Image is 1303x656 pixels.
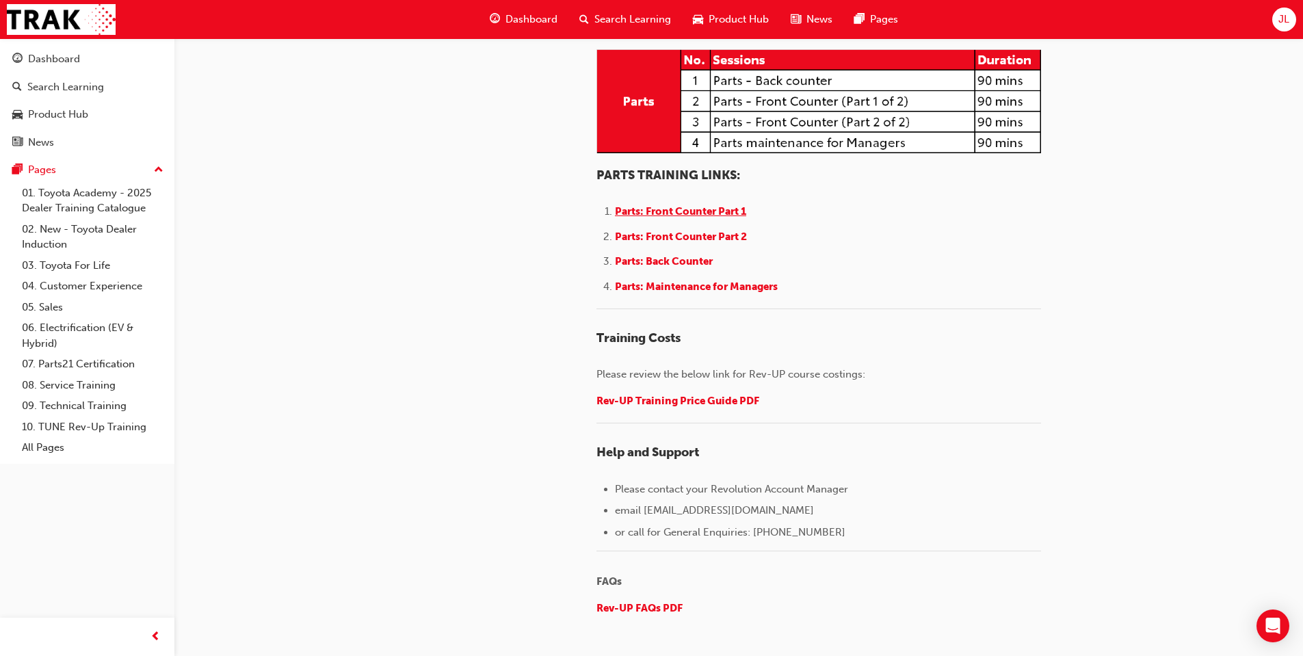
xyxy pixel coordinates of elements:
[16,437,169,458] a: All Pages
[16,219,169,255] a: 02. New - Toyota Dealer Induction
[870,12,898,27] span: Pages
[568,5,682,34] a: search-iconSearch Learning
[12,109,23,121] span: car-icon
[615,255,724,267] a: Parts: Back Counter
[615,205,768,218] a: Parts: Front Counter Part 1
[596,575,622,588] span: FAQs
[5,130,169,155] a: News
[615,280,778,293] span: Parts: Maintenance for Managers
[1278,12,1289,27] span: JL
[854,11,865,28] span: pages-icon
[16,297,169,318] a: 05. Sales
[16,375,169,396] a: 08. Service Training
[682,5,780,34] a: car-iconProduct Hub
[16,354,169,375] a: 07. Parts21 Certification
[615,504,814,516] span: email [EMAIL_ADDRESS][DOMAIN_NAME]
[16,183,169,219] a: 01. Toyota Academy - 2025 Dealer Training Catalogue
[596,445,699,460] span: Help and Support
[615,255,713,267] span: Parts: Back Counter
[5,102,169,127] a: Product Hub
[27,79,104,95] div: Search Learning
[596,168,740,183] span: PARTS TRAINING LINKS:
[709,12,769,27] span: Product Hub
[806,12,832,27] span: News
[596,368,865,380] span: Please review the below link for Rev-UP course costings:
[479,5,568,34] a: guage-iconDashboard
[150,629,161,646] span: prev-icon
[843,5,909,34] a: pages-iconPages
[5,157,169,183] button: Pages
[596,395,759,407] a: Rev-UP Training Price Guide PDF
[16,395,169,417] a: 09. Technical Training
[1256,609,1289,642] div: Open Intercom Messenger
[615,231,747,243] span: Parts: Front Counter Part 2
[505,12,557,27] span: Dashboard
[28,162,56,178] div: Pages
[490,11,500,28] span: guage-icon
[16,255,169,276] a: 03. Toyota For Life
[28,51,80,67] div: Dashboard
[5,44,169,157] button: DashboardSearch LearningProduct HubNews
[12,164,23,176] span: pages-icon
[596,602,683,614] a: Rev-UP FAQs PDF
[28,135,54,150] div: News
[780,5,843,34] a: news-iconNews
[596,330,681,345] span: Training Costs
[12,81,22,94] span: search-icon
[16,417,169,438] a: 10. TUNE Rev-Up Training
[12,53,23,66] span: guage-icon
[615,205,746,218] span: Parts: Front Counter Part 1
[5,47,169,72] a: Dashboard
[615,526,845,538] span: or call for General Enquiries: [PHONE_NUMBER]
[791,11,801,28] span: news-icon
[5,75,169,100] a: Search Learning
[1272,8,1296,31] button: JL
[615,280,790,293] a: Parts: Maintenance for Managers
[693,11,703,28] span: car-icon
[615,231,768,243] a: Parts: Front Counter Part 2
[154,161,163,179] span: up-icon
[16,317,169,354] a: 06. Electrification (EV & Hybrid)
[16,276,169,297] a: 04. Customer Experience
[594,12,671,27] span: Search Learning
[7,4,116,35] img: Trak
[615,483,848,495] span: Please contact your Revolution Account Manager
[579,11,589,28] span: search-icon
[28,107,88,122] div: Product Hub
[12,137,23,149] span: news-icon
